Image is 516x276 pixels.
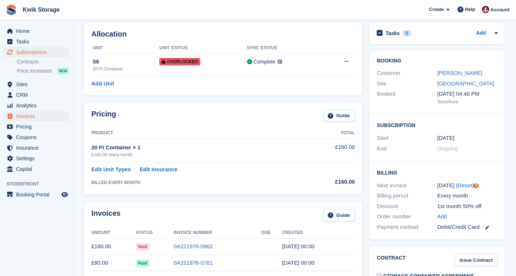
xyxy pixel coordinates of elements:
th: Status [136,227,174,239]
th: Product [91,127,306,139]
img: ellie tragonette [482,6,489,13]
div: Start [377,134,437,142]
div: 59 [93,58,159,66]
a: menu [4,26,69,36]
div: Storefront [437,98,498,106]
span: Void [136,243,149,250]
span: Booking Portal [16,189,60,200]
a: menu [4,90,69,100]
a: menu [4,100,69,111]
div: Site [377,80,437,88]
span: Coupons [16,132,60,142]
th: Due [261,227,282,239]
a: Add [476,29,486,38]
div: Discount [377,202,437,211]
a: Add [437,212,447,221]
img: stora-icon-8386f47178a22dfd0bd8f6a31ec36ba5ce8667c1dd55bd0f319d3a0aa187defe.svg [6,4,17,15]
a: Contracts [17,58,69,65]
span: Insurance [16,143,60,153]
a: 0A221978-0761 [174,260,213,266]
td: £160.00 [91,238,136,255]
span: Paid [136,260,149,267]
a: Edit Insurance [140,165,177,174]
th: Unit Status [159,42,247,54]
th: Created [282,227,355,239]
span: Pricing [16,122,60,132]
a: Price increases NEW [17,67,69,75]
a: menu [4,47,69,57]
div: [DATE] ( ) [437,181,498,190]
div: 20 Ft Container × 1 [91,143,306,152]
div: NEW [57,67,69,74]
span: Storefront [7,180,73,188]
h2: Contract [377,254,406,266]
a: [PERSON_NAME] [437,70,482,76]
span: Tasks [16,37,60,47]
div: Billing period [377,192,437,200]
a: Guide [323,110,355,122]
span: Home [16,26,60,36]
a: [GEOGRAPHIC_DATA] [437,80,494,87]
a: menu [4,143,69,153]
a: Preview store [60,190,69,199]
a: Kwik Storage [20,4,62,16]
div: Payment method [377,223,437,231]
a: menu [4,37,69,47]
div: £160.00 [306,178,355,186]
a: menu [4,189,69,200]
div: 1st month 50% off [437,202,498,211]
a: Issue Contract [455,254,498,266]
h2: Tasks [386,30,400,37]
div: Customer [377,69,437,77]
time: 2025-08-11 23:00:12 UTC [282,243,315,249]
span: Subscriptions [16,47,60,57]
h2: Invoices [91,209,121,221]
span: Help [465,6,475,13]
a: menu [4,122,69,132]
a: menu [4,153,69,164]
div: End [377,145,437,153]
h2: Allocation [91,30,355,38]
div: Debit/Credit Card [437,223,498,231]
span: Capital [16,164,60,174]
div: Every month [437,192,498,200]
div: Booked [377,90,437,105]
span: Settings [16,153,60,164]
a: 0A221978-0962 [174,243,213,249]
th: Unit [91,42,159,54]
a: Guide [323,209,355,221]
div: [DATE] 04:40 PM [437,90,498,98]
div: Next invoice [377,181,437,190]
div: Order number [377,212,437,221]
td: £160.00 [306,139,355,162]
th: Invoice Number [174,227,261,239]
a: menu [4,132,69,142]
span: Analytics [16,100,60,111]
h2: Booking [377,58,498,64]
div: 0 [403,30,411,37]
time: 2025-07-11 23:00:00 UTC [437,134,455,142]
a: menu [4,164,69,174]
div: 20 Ft Container [93,66,159,72]
div: £160.00 every month [91,152,306,158]
a: Edit Unit Types [91,165,131,174]
span: Price increases [17,68,52,74]
div: Complete [254,58,276,66]
h2: Pricing [91,110,116,122]
span: Overlocked [159,58,200,65]
td: £80.00 [91,255,136,271]
span: Invoices [16,111,60,121]
span: Create [429,6,444,13]
th: Amount [91,227,136,239]
div: Tooltip anchor [473,183,479,189]
span: Account [490,6,509,14]
img: icon-info-grey-7440780725fd019a000dd9b08b2336e03edf1995a4989e88bcd33f0948082b44.svg [278,60,282,64]
th: Sync Status [247,42,322,54]
a: menu [4,79,69,89]
a: Add Unit [91,80,114,88]
a: Reset [458,182,472,188]
span: Sites [16,79,60,89]
span: Ongoing [437,145,458,152]
h2: Subscription [377,121,498,129]
time: 2025-07-11 23:00:27 UTC [282,260,315,266]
